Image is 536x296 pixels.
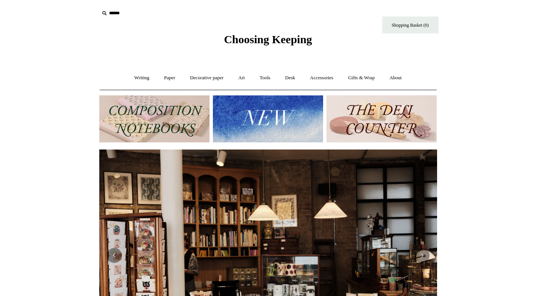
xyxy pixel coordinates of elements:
[224,39,312,44] a: Choosing Keeping
[278,68,302,88] a: Desk
[382,17,439,33] a: Shopping Basket (0)
[341,68,381,88] a: Gifts & Wrap
[128,68,156,88] a: Writing
[224,33,312,45] span: Choosing Keeping
[213,95,323,142] img: New.jpg__PID:f73bdf93-380a-4a35-bcfe-7823039498e1
[415,248,430,263] button: Next
[383,68,408,88] a: About
[99,95,210,142] img: 202302 Composition ledgers.jpg__PID:69722ee6-fa44-49dd-a067-31375e5d54ec
[232,68,252,88] a: Art
[183,68,230,88] a: Decorative paper
[157,68,182,88] a: Paper
[303,68,340,88] a: Accessories
[326,95,437,142] img: The Deli Counter
[253,68,277,88] a: Tools
[107,248,122,263] button: Previous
